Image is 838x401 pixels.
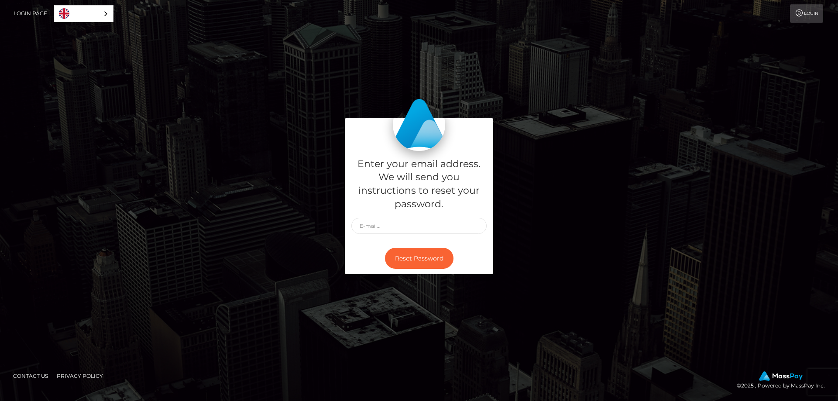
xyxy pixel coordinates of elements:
img: MassPay [759,371,803,381]
div: Language [54,5,113,22]
a: Login [790,4,823,23]
a: Privacy Policy [53,369,106,383]
input: E-mail... [351,218,487,234]
div: © 2025 , Powered by MassPay Inc. [737,371,831,391]
h5: Enter your email address. We will send you instructions to reset your password. [351,158,487,211]
a: Login Page [14,4,47,23]
a: English [55,6,113,22]
aside: Language selected: English [54,5,113,22]
button: Reset Password [385,248,453,269]
a: Contact Us [10,369,52,383]
img: MassPay Login [393,99,445,151]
